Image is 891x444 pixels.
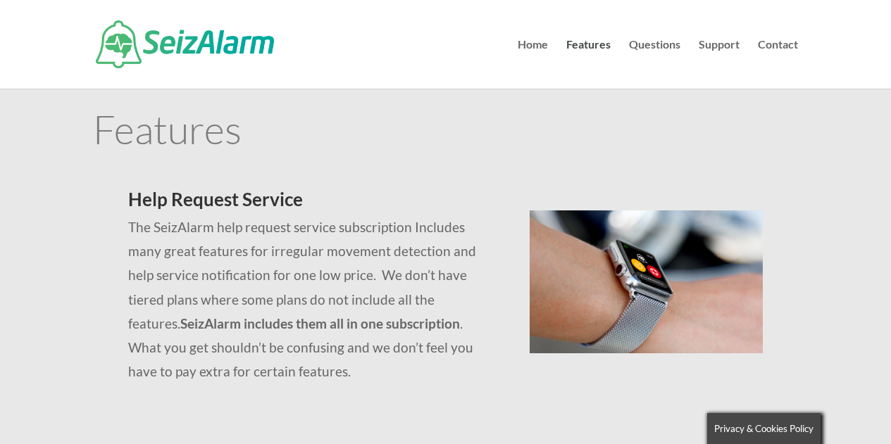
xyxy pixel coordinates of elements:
a: Features [566,39,611,89]
a: Home [518,39,548,89]
h2: Help Request Service [128,190,495,215]
p: The SeizAlarm help request service subscription Includes many great features for irregular moveme... [128,215,495,383]
strong: SeizAlarm includes them all in one subscription [180,315,460,331]
img: SeizAlarm [96,20,274,68]
img: seizalarm-on-wrist [530,210,763,353]
span: Privacy & Cookies Policy [714,423,814,434]
a: Contact [758,39,798,89]
h1: Features [93,109,798,156]
a: Support [699,39,740,89]
a: Questions [629,39,680,89]
iframe: Help widget launcher [766,389,876,429]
